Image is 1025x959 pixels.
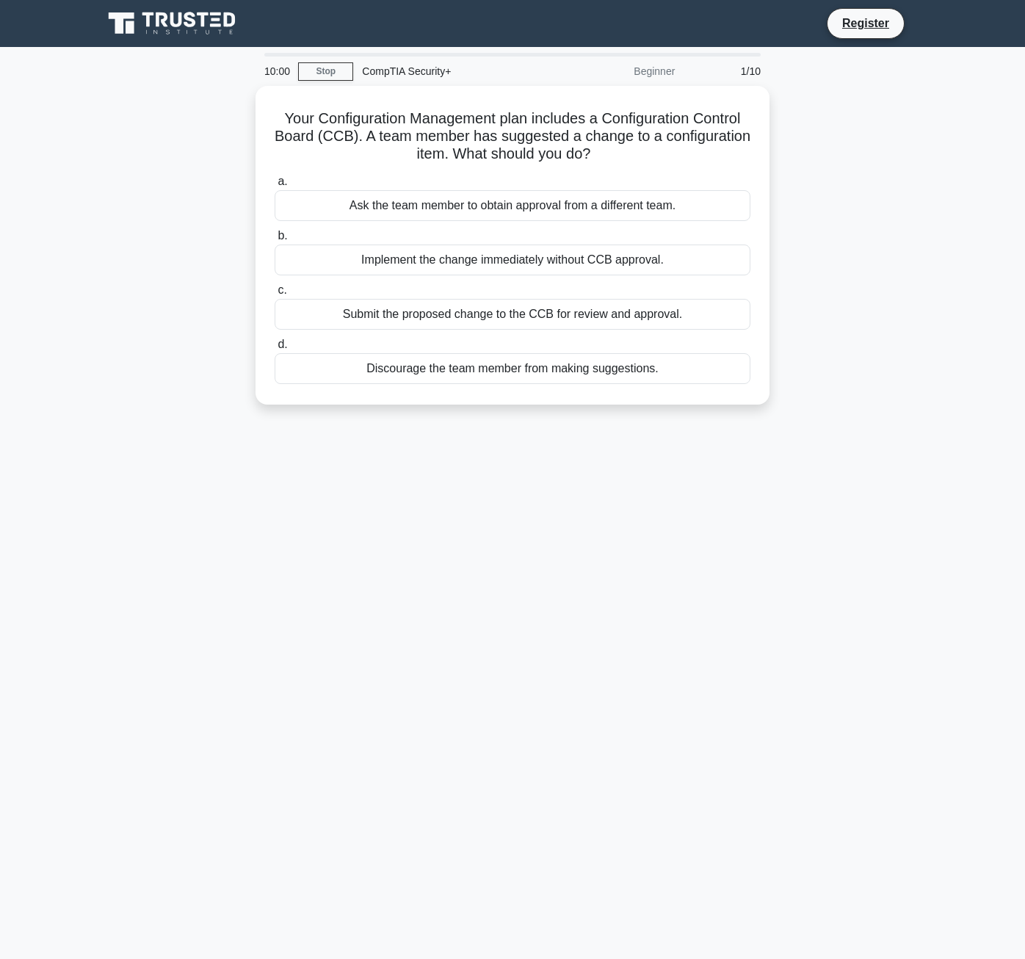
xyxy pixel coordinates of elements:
[684,57,769,86] div: 1/10
[833,14,898,32] a: Register
[275,353,750,384] div: Discourage the team member from making suggestions.
[278,229,287,242] span: b.
[275,190,750,221] div: Ask the team member to obtain approval from a different team.
[278,338,287,350] span: d.
[273,109,752,164] h5: Your Configuration Management plan includes a Configuration Control Board (CCB). A team member ha...
[555,57,684,86] div: Beginner
[298,62,353,81] a: Stop
[275,299,750,330] div: Submit the proposed change to the CCB for review and approval.
[278,283,286,296] span: c.
[353,57,555,86] div: CompTIA Security+
[256,57,298,86] div: 10:00
[278,175,287,187] span: a.
[275,245,750,275] div: Implement the change immediately without CCB approval.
